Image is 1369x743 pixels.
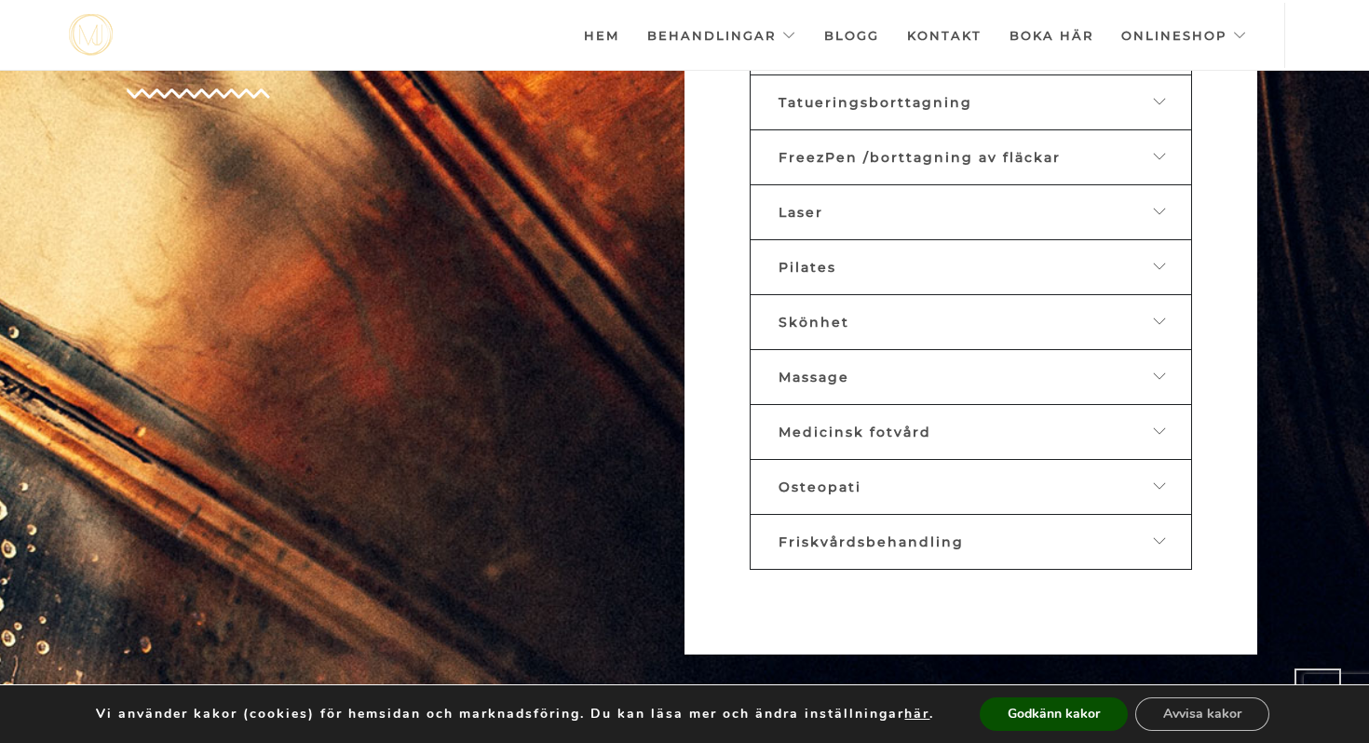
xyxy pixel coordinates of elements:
[750,514,1192,570] a: Friskvårdsbehandling
[1121,3,1247,68] a: Onlineshop
[126,88,270,99] img: Group-4-copy-8
[750,349,1192,405] a: Massage
[96,706,934,723] p: Vi använder kakor (cookies) för hemsidan och marknadsföring. Du kan läsa mer och ändra inställnin...
[779,149,1061,166] span: FreezPen /borttagning av fläckar
[779,259,836,276] span: Pilates
[750,184,1192,240] a: Laser
[904,706,929,723] button: här
[779,204,823,221] span: Laser
[69,14,113,56] a: mjstudio mjstudio mjstudio
[779,314,849,331] span: Skönhet
[750,294,1192,350] a: Skönhet
[980,697,1128,731] button: Godkänn kakor
[779,424,931,440] span: Medicinsk fotvård
[779,94,972,111] span: Tatueringsborttagning
[1010,3,1093,68] a: Boka här
[584,3,619,68] a: Hem
[824,3,879,68] a: Blogg
[907,3,982,68] a: Kontakt
[1135,697,1269,731] button: Avvisa kakor
[750,459,1192,515] a: Osteopati
[647,3,796,68] a: Behandlingar
[750,404,1192,460] a: Medicinsk fotvård
[750,74,1192,130] a: Tatueringsborttagning
[69,14,113,56] img: mjstudio
[779,369,849,385] span: Massage
[750,239,1192,295] a: Pilates
[750,129,1192,185] a: FreezPen /borttagning av fläckar
[779,479,861,495] span: Osteopati
[779,534,964,550] span: Friskvårdsbehandling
